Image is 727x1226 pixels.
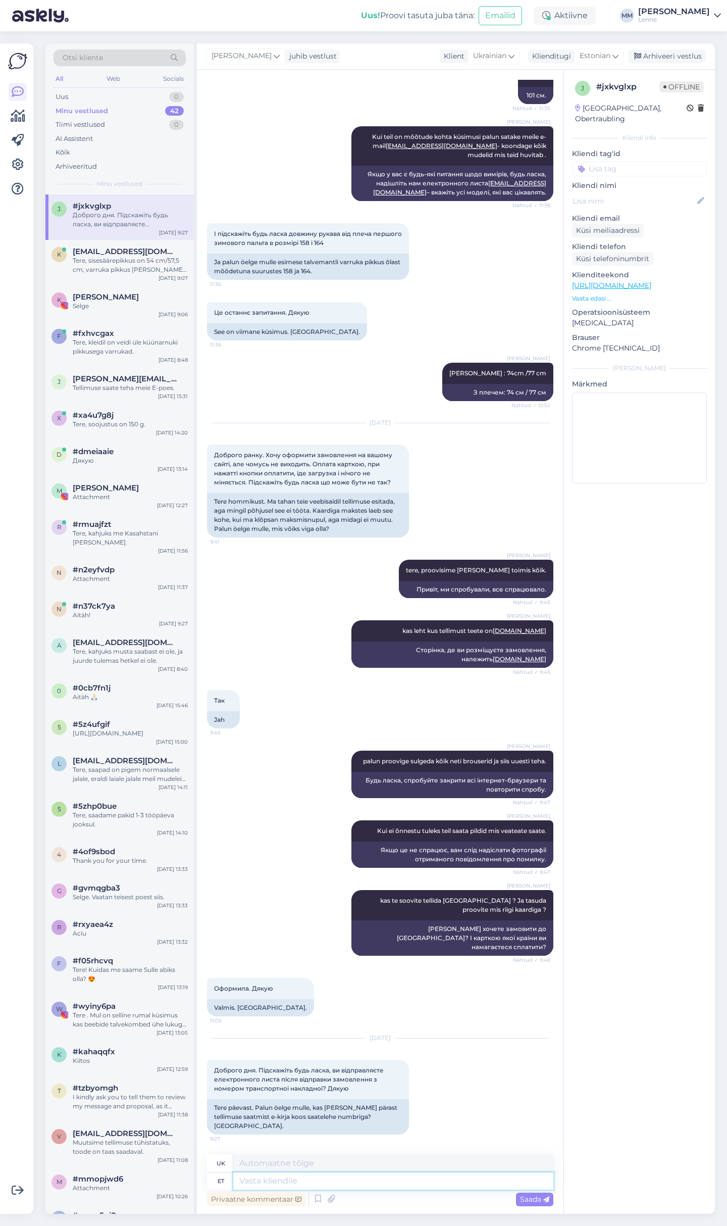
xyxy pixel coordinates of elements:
[73,811,188,829] div: Tere, saadame pakid 1-3 tööpäeva jooksul.
[507,118,550,126] span: [PERSON_NAME]
[511,402,550,409] span: Nähtud ✓ 12:52
[58,1087,61,1095] span: t
[207,254,409,280] div: Ja palun öelge mulle esimese talvemantli varruka pikkus õlast mõõdetuna suurustes 158 ja 164.
[73,256,188,274] div: Tere, sisesäärepikkus on 54 cm/57,5 cm, varruka pikkus [PERSON_NAME] 61 cm /63,5 cm.
[507,812,550,820] span: [PERSON_NAME]
[105,72,122,85] div: Web
[73,1056,188,1065] div: Kiitos
[210,729,248,737] span: 9:45
[285,51,337,62] div: juhib vestlust
[507,552,550,559] span: [PERSON_NAME]
[73,765,188,783] div: Tere, saapad on pigem normaalsele jalale, eraldi laiale jalale meil mudeleid ei ole.
[73,247,178,256] span: karoliina.vaher@gmail.com
[479,6,522,25] button: Emailid
[73,1138,188,1156] div: Muutsime tellimuse tühistatuks, toode on taas saadaval.
[58,760,61,767] span: l
[73,1002,116,1011] span: #wyiny6pa
[210,341,248,349] span: 11:36
[58,205,61,213] span: j
[73,884,120,893] span: #gvmqgba3
[73,383,188,393] div: Tellimuse saate teha meie E-poes.
[406,566,546,574] span: tere, proovisime [PERSON_NAME] toimis kõik.
[442,384,553,401] div: З плечем: 74 см / 77 см
[73,929,188,938] div: Aciu
[363,757,546,765] span: palun proovige sulgeda kõik neti brouserid ja siis uuesti teha.
[73,483,139,493] span: Maris Lember
[534,7,596,25] div: Aktiivne
[57,569,62,576] span: n
[57,923,62,931] span: r
[73,956,113,965] span: #f05rhcvq
[512,956,550,964] span: Nähtud ✓ 9:48
[57,851,61,858] span: 4
[157,1193,188,1200] div: [DATE] 10:26
[56,106,108,116] div: Minu vestlused
[638,8,721,24] a: [PERSON_NAME]Lenne
[73,802,117,811] span: #5zhp0bue
[158,1111,188,1118] div: [DATE] 11:38
[56,120,105,130] div: Tiimi vestlused
[581,84,584,92] span: j
[210,1017,248,1024] span: 11:05
[573,195,695,207] input: Lisa nimi
[512,668,550,676] span: Nähtud ✓ 9:45
[507,355,550,362] span: [PERSON_NAME]
[218,1172,224,1190] div: et
[157,938,188,946] div: [DATE] 13:32
[56,162,97,172] div: Arhiveeritud
[157,902,188,909] div: [DATE] 13:33
[214,1066,385,1092] span: Доброго дня. Підскажіть будь ласка, ви відправляєте електронного листа після відправки замовлення...
[57,1051,62,1058] span: k
[512,799,550,806] span: Nähtud ✓ 9:47
[207,418,553,427] div: [DATE]
[399,581,553,598] div: Привіт, ми спробували, все спрацювало.
[159,356,188,364] div: [DATE] 8:48
[57,487,62,495] span: M
[73,447,114,456] span: #dmeiaaie
[169,120,184,130] div: 0
[210,1135,248,1143] span: 9:27
[572,213,707,224] p: Kliendi email
[351,842,553,868] div: Якщо це не спрацює, вам слід надіслати фотографії отриманого повідомлення про помилку.
[512,202,550,209] span: Nähtud ✓ 11:36
[73,574,188,583] div: Attachment
[528,51,571,62] div: Klienditugi
[518,87,553,104] div: 101 см.
[159,274,188,282] div: [DATE] 9:07
[596,81,659,93] div: # jxkvglxp
[161,72,186,85] div: Socials
[157,829,188,837] div: [DATE] 14:10
[207,493,409,537] div: Tere hommikust. Ma tahan teie veebisaidil tellimuse esitada, aga mingil põhjusel see ei tööta. Ka...
[158,984,188,991] div: [DATE] 13:19
[54,72,65,85] div: All
[73,683,111,693] span: #0cb7fn1j
[158,465,188,473] div: [DATE] 13:14
[73,1084,118,1093] span: #tzbyomgh
[217,1155,225,1172] div: uk
[57,1133,61,1140] span: V
[97,179,142,188] span: Minu vestlused
[73,647,188,665] div: Tere, kahjuks musta saabast ei ole, ja juurde tulemas hetkel ei ole.
[56,92,68,102] div: Uus
[73,1011,188,1029] div: Tere . Mul on selline rumal küsimus kas beebide talvekombed ühe lukuga ja kahelukuga kas nende ül...
[73,965,188,984] div: Tere! Kuidas me saame Sulle abiks olla? 😍
[572,343,707,354] p: Chrome [TECHNICAL_ID]
[56,134,93,144] div: AI Assistent
[73,720,110,729] span: #5z4ufgif
[572,252,653,266] div: Küsi telefoninumbrit
[207,1034,553,1043] div: [DATE]
[158,665,188,673] div: [DATE] 8:40
[159,229,188,236] div: [DATE] 9:27
[507,743,550,750] span: [PERSON_NAME]
[158,393,188,400] div: [DATE] 15:31
[351,166,553,201] div: Якщо у вас є будь-які питання щодо вимірів, будь ласка, надішліть нам електронного листа – вкажіт...
[58,723,61,731] span: 5
[361,10,475,22] div: Proovi tasuta juba täna:
[210,280,248,288] span: 11:36
[207,711,240,728] div: Jah
[57,451,62,458] span: d
[638,8,710,16] div: [PERSON_NAME]
[73,292,139,302] span: Kristin Niidu
[73,1184,188,1193] div: Attachment
[158,583,188,591] div: [DATE] 11:37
